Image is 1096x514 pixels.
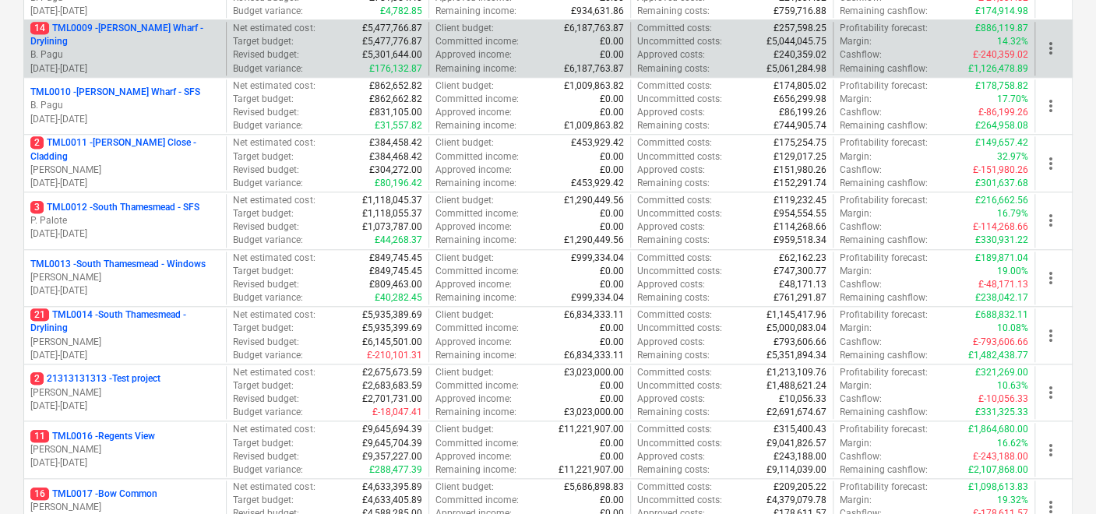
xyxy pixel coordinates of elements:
p: £1,482,438.77 [968,349,1028,362]
p: £453,929.42 [571,177,624,190]
p: £9,645,694.39 [362,423,422,436]
p: Margin : [840,35,872,48]
span: 21 [30,308,49,321]
p: £0.00 [600,93,624,106]
p: £809,463.00 [369,278,422,291]
p: Committed income : [435,322,519,335]
p: £6,834,333.11 [564,308,624,322]
span: 14 [30,22,49,34]
p: £-240,359.02 [973,48,1028,62]
p: Remaining income : [435,5,516,18]
p: Profitability forecast : [840,308,928,322]
p: Uncommitted costs : [637,322,722,335]
p: £330,931.22 [975,234,1028,247]
p: Approved income : [435,336,512,349]
p: Target budget : [233,322,294,335]
p: £1,290,449.56 [564,194,624,207]
p: Revised budget : [233,220,299,234]
p: Margin : [840,322,872,335]
p: £2,683,683.59 [362,379,422,393]
p: £4,782.85 [380,5,422,18]
p: Client budget : [435,194,494,207]
p: £149,657.42 [975,136,1028,150]
p: Budget variance : [233,119,303,132]
p: £9,357,227.00 [362,450,422,463]
p: Remaining cashflow : [840,234,928,247]
p: Remaining income : [435,62,516,76]
p: £1,864,680.00 [968,423,1028,436]
p: Remaining costs : [637,291,710,305]
p: Margin : [840,93,872,106]
p: Remaining costs : [637,406,710,419]
p: Approved costs : [637,220,705,234]
p: Margin : [840,265,872,278]
p: Approved income : [435,48,512,62]
p: £10,056.33 [779,393,826,406]
p: £1,213,109.76 [766,366,826,379]
p: £301,637.68 [975,177,1028,190]
span: more_vert [1041,39,1060,58]
p: £0.00 [600,450,624,463]
p: £11,221,907.00 [559,423,624,436]
p: £934,631.86 [571,5,624,18]
p: £0.00 [600,322,624,335]
div: 21TML0014 -South Thamesmead - Drylining[PERSON_NAME][DATE]-[DATE] [30,308,220,362]
p: Cashflow : [840,164,882,177]
p: £849,745.45 [369,265,422,278]
div: Chat Widget [1018,439,1096,514]
span: 3 [30,201,44,213]
span: more_vert [1041,97,1060,115]
p: Remaining costs : [637,234,710,247]
span: more_vert [1041,269,1060,287]
p: Net estimated cost : [233,308,315,322]
p: Budget variance : [233,291,303,305]
p: £1,126,478.89 [968,62,1028,76]
p: Profitability forecast : [840,252,928,265]
p: Approved costs : [637,106,705,119]
p: £6,187,763.87 [564,62,624,76]
p: Budget variance : [233,234,303,247]
p: 17.70% [997,93,1028,106]
p: Cashflow : [840,48,882,62]
p: [PERSON_NAME] [30,271,220,284]
span: more_vert [1041,154,1060,173]
p: Committed costs : [637,366,712,379]
p: £6,145,501.00 [362,336,422,349]
div: TML0013 -South Thamesmead - Windows[PERSON_NAME][DATE]-[DATE] [30,258,220,297]
p: Remaining costs : [637,119,710,132]
p: Target budget : [233,150,294,164]
p: Revised budget : [233,393,299,406]
p: Remaining costs : [637,177,710,190]
p: 19.00% [997,265,1028,278]
p: Committed costs : [637,22,712,35]
p: £0.00 [600,164,624,177]
p: Revised budget : [233,106,299,119]
p: £86,199.26 [779,106,826,119]
p: Budget variance : [233,177,303,190]
p: £2,701,731.00 [362,393,422,406]
p: B. Pagu [30,99,220,112]
p: £62,162.23 [779,252,826,265]
p: £176,132.87 [369,62,422,76]
p: Committed income : [435,437,519,450]
p: Remaining income : [435,349,516,362]
p: [PERSON_NAME] [30,336,220,349]
p: £5,477,776.87 [362,35,422,48]
p: Remaining income : [435,291,516,305]
p: Profitability forecast : [840,136,928,150]
p: [DATE] - [DATE] [30,62,220,76]
p: [DATE] - [DATE] [30,227,220,241]
p: TML0017 - Bow Common [30,488,157,501]
p: £119,232.45 [774,194,826,207]
p: Committed costs : [637,79,712,93]
p: Net estimated cost : [233,79,315,93]
p: Approved income : [435,106,512,119]
p: Cashflow : [840,393,882,406]
p: Client budget : [435,79,494,93]
p: 16.79% [997,207,1028,220]
span: more_vert [1041,211,1060,230]
p: £999,334.04 [571,291,624,305]
p: £6,187,763.87 [564,22,624,35]
p: £9,645,704.39 [362,437,422,450]
p: £31,557.82 [375,119,422,132]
